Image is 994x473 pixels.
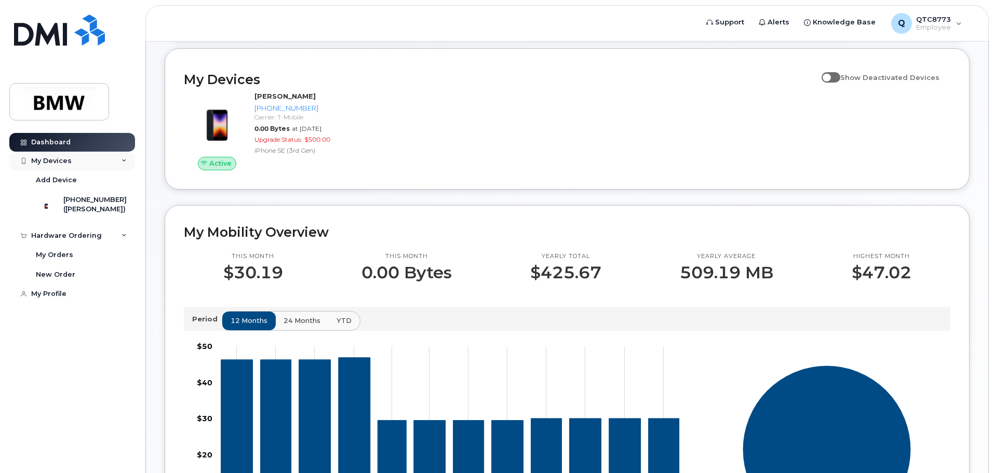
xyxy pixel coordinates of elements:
[715,17,744,28] span: Support
[197,414,212,423] tspan: $30
[254,113,362,121] div: Carrier: T-Mobile
[530,263,601,282] p: $425.67
[184,224,950,240] h2: My Mobility Overview
[840,73,939,82] span: Show Deactivated Devices
[852,263,911,282] p: $47.02
[254,125,290,132] span: 0.00 Bytes
[197,342,212,351] tspan: $50
[223,252,283,261] p: This month
[898,17,905,30] span: Q
[197,378,212,387] tspan: $40
[192,97,242,146] img: image20231002-3703462-1angbar.jpeg
[751,12,797,33] a: Alerts
[797,12,883,33] a: Knowledge Base
[361,252,452,261] p: This month
[197,450,212,460] tspan: $20
[192,314,222,324] p: Period
[530,252,601,261] p: Yearly total
[768,17,789,28] span: Alerts
[884,13,969,34] div: QTC8773
[361,263,452,282] p: 0.00 Bytes
[680,263,773,282] p: 509.19 MB
[949,428,986,465] iframe: Messenger Launcher
[916,15,951,23] span: QTC8773
[304,136,330,143] span: $500.00
[916,23,951,32] span: Employee
[852,252,911,261] p: Highest month
[284,316,320,326] span: 24 months
[209,158,232,168] span: Active
[223,263,283,282] p: $30.19
[254,146,362,155] div: iPhone SE (3rd Gen)
[254,92,316,100] strong: [PERSON_NAME]
[813,17,876,28] span: Knowledge Base
[822,67,830,76] input: Show Deactivated Devices
[184,72,816,87] h2: My Devices
[254,103,362,113] div: [PHONE_NUMBER]
[699,12,751,33] a: Support
[680,252,773,261] p: Yearly average
[254,136,302,143] span: Upgrade Status:
[292,125,321,132] span: at [DATE]
[337,316,352,326] span: YTD
[184,91,366,170] a: Active[PERSON_NAME][PHONE_NUMBER]Carrier: T-Mobile0.00 Bytesat [DATE]Upgrade Status:$500.00iPhone...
